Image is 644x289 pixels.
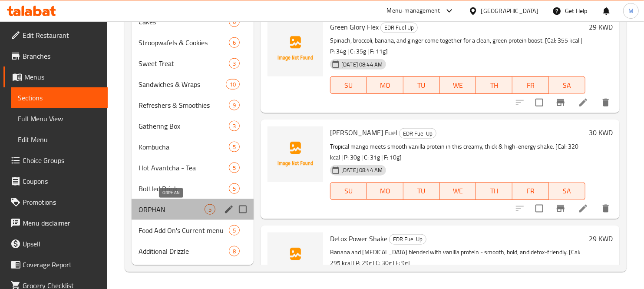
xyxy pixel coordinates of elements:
[330,183,367,200] button: SU
[3,192,108,213] a: Promotions
[132,53,254,74] div: Sweet Treat3
[440,183,476,200] button: WE
[330,76,367,94] button: SU
[23,197,101,207] span: Promotions
[400,129,436,139] span: EDR Fuel Up
[23,176,101,186] span: Coupons
[205,204,215,215] div: items
[3,25,108,46] a: Edit Restaurant
[139,142,229,152] span: Kombucha
[139,163,229,173] span: Hot Avantcha - Tea
[18,134,101,145] span: Edit Menu
[139,100,229,110] div: Refreshers & Smoothies
[11,87,108,108] a: Sections
[628,6,634,16] span: M
[407,185,436,197] span: TU
[399,128,436,139] div: EDR Fuel Up
[11,108,108,129] a: Full Menu View
[552,79,582,92] span: SA
[226,79,240,90] div: items
[330,126,397,139] span: [PERSON_NAME] Fuel
[440,76,476,94] button: WE
[403,183,440,200] button: TU
[330,247,585,269] p: Banana and [MEDICAL_DATA] blended with vanilla protein - smooth, bold, and detox-friendly. [Cal: ...
[512,183,549,200] button: FR
[139,225,229,236] span: Food Add On's Current menu
[139,246,229,256] span: Additional Drizzle
[139,58,229,69] div: Sweet Treat
[132,32,254,53] div: Stroopwafels & Cookies6
[549,183,585,200] button: SA
[550,92,571,113] button: Branch-specific-item
[476,76,512,94] button: TH
[550,198,571,219] button: Branch-specific-item
[3,150,108,171] a: Choice Groups
[229,226,239,235] span: 5
[334,185,363,197] span: SU
[229,143,239,151] span: 5
[23,155,101,166] span: Choice Groups
[229,122,239,130] span: 3
[367,183,403,200] button: MO
[3,213,108,233] a: Menu disclaimer
[3,233,108,254] a: Upsell
[268,126,323,182] img: Mango Vanilla Fuel
[132,136,254,157] div: Kombucha5
[222,203,235,216] button: edit
[18,93,101,103] span: Sections
[229,185,239,193] span: 5
[229,39,239,47] span: 6
[330,35,585,57] p: Spinach, broccoli, banana, and ginger come together for a clean, green protein boost. [Cal: 355 k...
[229,163,240,173] div: items
[589,126,613,139] h6: 30 KWD
[443,79,473,92] span: WE
[589,233,613,245] h6: 29 KWD
[139,121,229,131] span: Gathering Box
[578,203,588,214] a: Edit menu item
[481,6,538,16] div: [GEOGRAPHIC_DATA]
[132,178,254,199] div: Bottled Drink5
[330,141,585,163] p: Tropical mango meets smooth vanilla protein in this creamy, thick & high-energy shake. [Cal: 320 ...
[589,21,613,33] h6: 29 KWD
[595,198,616,219] button: delete
[132,157,254,178] div: Hot Avantcha - Tea5
[381,23,417,33] span: EDR Fuel Up
[139,37,229,48] span: Stroopwafels & Cookies
[334,79,363,92] span: SU
[479,79,509,92] span: TH
[229,121,240,131] div: items
[226,80,239,89] span: 10
[3,171,108,192] a: Coupons
[23,239,101,249] span: Upsell
[549,76,585,94] button: SA
[390,234,426,244] span: EDR Fuel Up
[476,183,512,200] button: TH
[330,232,387,245] span: Detox Power Shake
[229,101,239,110] span: 9
[479,185,509,197] span: TH
[229,225,240,236] div: items
[403,76,440,94] button: TU
[132,241,254,262] div: Additional Drizzle8
[229,60,239,68] span: 3
[530,199,548,218] span: Select to update
[389,234,426,245] div: EDR Fuel Up
[132,199,254,220] div: ORPHAN5edit
[24,72,101,82] span: Menus
[229,247,239,256] span: 8
[205,206,215,214] span: 5
[139,204,205,215] span: ORPHAN
[229,246,240,256] div: items
[139,183,229,194] span: Bottled Drink
[3,254,108,275] a: Coverage Report
[516,79,545,92] span: FR
[3,46,108,66] a: Branches
[229,58,240,69] div: items
[139,79,226,90] span: Sandwiches & Wraps
[229,183,240,194] div: items
[370,79,400,92] span: MO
